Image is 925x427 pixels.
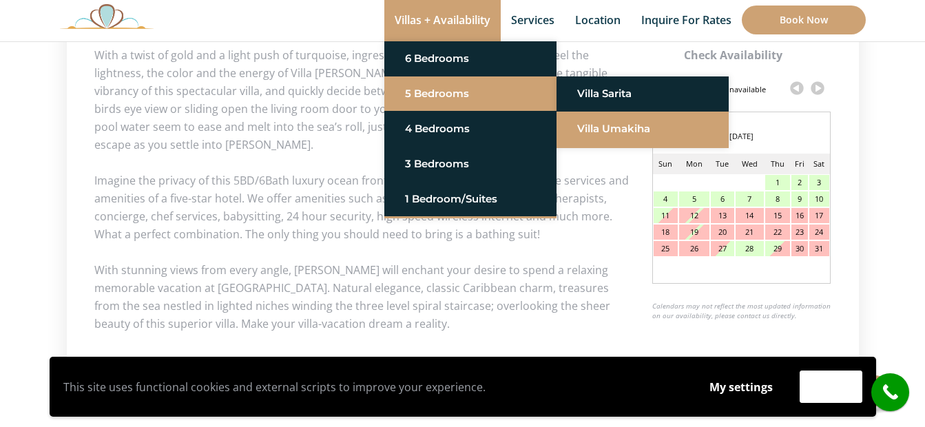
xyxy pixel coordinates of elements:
[809,191,829,207] div: 10
[809,208,829,223] div: 17
[577,81,708,106] a: Villa Sarita
[791,154,809,174] td: Fri
[679,208,709,223] div: 12
[736,241,764,256] div: 28
[710,154,735,174] td: Tue
[711,191,734,207] div: 6
[791,191,808,207] div: 9
[654,208,678,223] div: 11
[94,261,831,333] p: With stunning views from every angle, [PERSON_NAME] will enchant your desire to spend a relaxing ...
[678,154,709,174] td: Mon
[679,191,709,207] div: 5
[765,208,790,223] div: 15
[875,377,906,408] i: call
[736,225,764,240] div: 21
[654,191,678,207] div: 4
[711,208,734,223] div: 13
[60,3,154,29] img: Awesome Logo
[405,116,536,141] a: 4 Bedrooms
[711,241,734,256] div: 27
[736,191,764,207] div: 7
[809,225,829,240] div: 24
[765,175,790,190] div: 1
[405,187,536,211] a: 1 Bedroom/Suites
[791,241,808,256] div: 30
[711,225,734,240] div: 20
[94,171,831,243] p: Imagine the privacy of this 5BD/6Bath luxury ocean front home in combination with all the service...
[653,154,679,174] td: Sun
[405,152,536,176] a: 3 Bedrooms
[765,154,791,174] td: Thu
[696,371,786,403] button: My settings
[765,225,790,240] div: 22
[653,126,830,147] div: [DATE]
[405,46,536,71] a: 6 Bedrooms
[871,373,909,411] a: call
[63,377,683,397] p: This site uses functional cookies and external scripts to improve your experience.
[809,154,829,174] td: Sat
[791,175,808,190] div: 2
[405,81,536,106] a: 5 Bedrooms
[679,241,709,256] div: 26
[791,225,808,240] div: 23
[742,6,866,34] a: Book Now
[736,208,764,223] div: 14
[791,208,808,223] div: 16
[94,46,831,154] p: With a twist of gold and a light push of turquoise, ingress into your Caribbean paradise; feel th...
[765,191,790,207] div: 8
[809,175,829,190] div: 3
[800,371,862,403] button: Accept
[765,241,790,256] div: 29
[735,154,765,174] td: Wed
[654,225,678,240] div: 18
[809,241,829,256] div: 31
[577,116,708,141] a: Villa Umakiha
[679,225,709,240] div: 19
[654,241,678,256] div: 25
[724,78,766,101] div: Unavailable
